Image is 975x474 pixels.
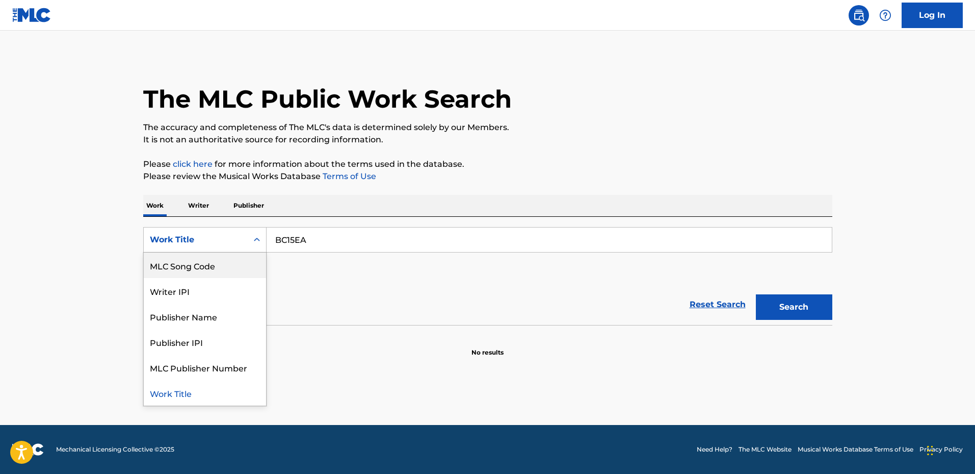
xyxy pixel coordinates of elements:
p: The accuracy and completeness of The MLC's data is determined solely by our Members. [143,121,832,134]
img: MLC Logo [12,8,51,22]
a: The MLC Website [739,445,792,454]
p: No results [471,336,504,357]
p: Publisher [230,195,267,216]
div: Writer IPI [144,278,266,304]
p: Please review the Musical Works Database [143,170,832,183]
h1: The MLC Public Work Search [143,84,512,114]
div: MLC Publisher Number [144,355,266,380]
div: MLC Song Code [144,253,266,278]
p: It is not an authoritative source for recording information. [143,134,832,146]
iframe: Chat Widget [924,425,975,474]
img: help [879,9,891,21]
a: Need Help? [697,445,732,454]
div: Publisher IPI [144,329,266,355]
p: Please for more information about the terms used in the database. [143,158,832,170]
button: Search [756,294,832,320]
div: Work Title [144,380,266,406]
p: Writer [185,195,212,216]
img: search [853,9,865,21]
div: Help [875,5,895,26]
p: Work [143,195,167,216]
span: Mechanical Licensing Collective © 2025 [56,445,174,454]
div: Drag [927,435,933,466]
a: Log In [902,3,963,28]
div: Work Title [150,234,242,246]
form: Search Form [143,227,832,325]
img: logo [12,443,44,456]
a: Musical Works Database Terms of Use [798,445,913,454]
a: Public Search [849,5,869,26]
a: Reset Search [684,293,751,316]
a: Privacy Policy [919,445,963,454]
div: Publisher Name [144,304,266,329]
a: click here [173,159,213,169]
a: Terms of Use [321,171,376,181]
